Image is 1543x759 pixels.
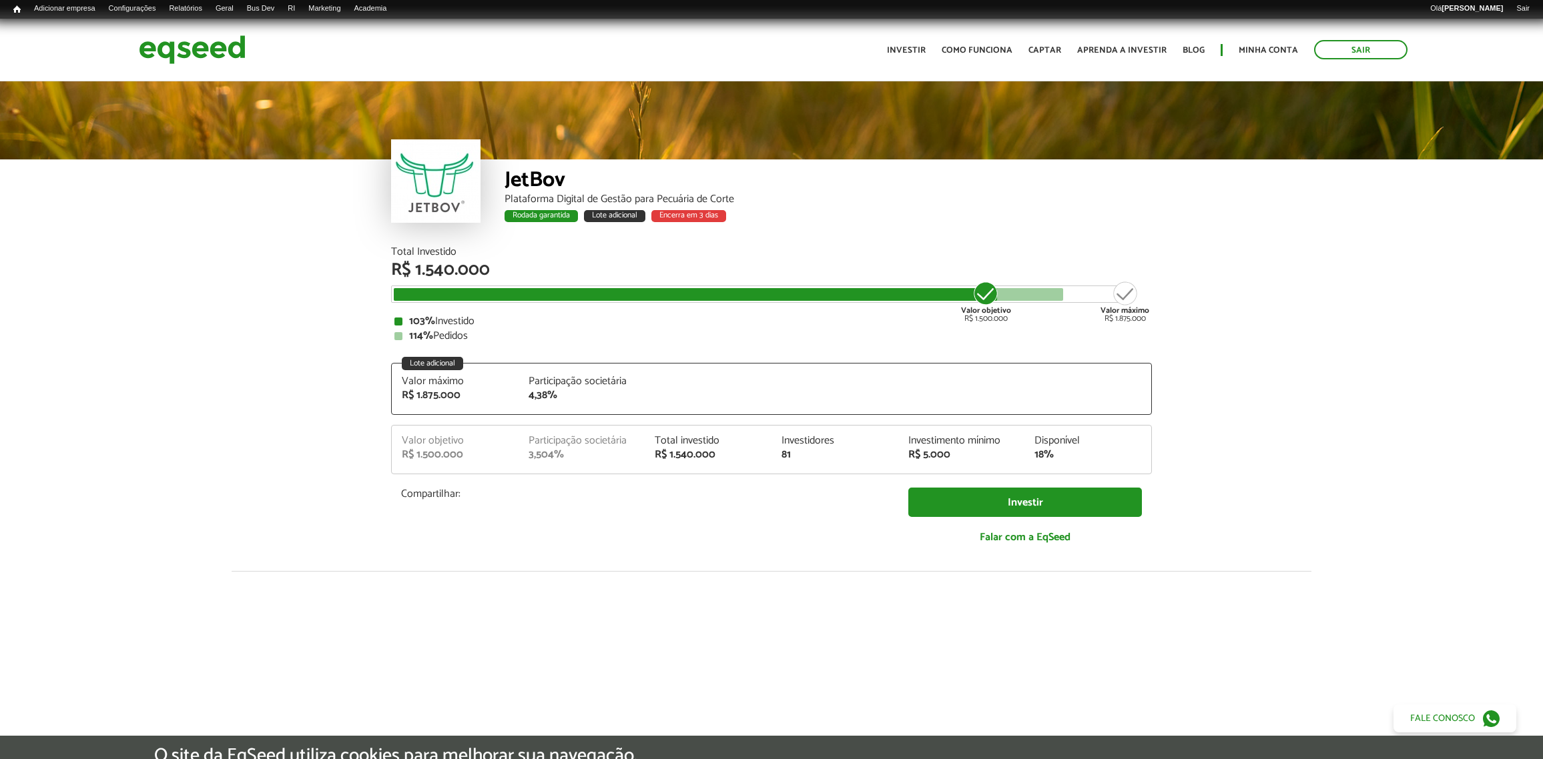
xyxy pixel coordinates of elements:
div: Disponível [1034,436,1141,446]
div: Rodada garantida [505,210,578,222]
div: 4,38% [529,390,635,401]
div: Participação societária [529,436,635,446]
a: Configurações [102,3,163,14]
div: Investido [394,316,1149,327]
a: Investir [887,46,926,55]
div: Participação societária [529,376,635,387]
div: Lote adicional [584,210,645,222]
div: R$ 1.540.000 [391,261,1152,279]
div: R$ 1.500.000 [402,450,509,460]
div: 3,504% [529,450,635,460]
a: Aprenda a investir [1077,46,1167,55]
img: EqSeed [139,32,246,67]
div: 18% [1034,450,1141,460]
a: Olá[PERSON_NAME] [1424,3,1510,14]
div: Lote adicional [402,357,463,370]
div: Pedidos [394,331,1149,341]
div: Valor máximo [402,376,509,387]
div: Investidores [782,436,888,446]
a: Blog [1183,46,1205,55]
div: R$ 1.540.000 [655,450,761,460]
div: 81 [782,450,888,460]
div: Encerra em 3 dias [651,210,726,222]
strong: 103% [409,312,435,330]
a: Adicionar empresa [27,3,102,14]
div: R$ 1.875.000 [402,390,509,401]
strong: Valor máximo [1101,304,1149,317]
strong: 114% [409,327,433,345]
a: Sair [1510,3,1536,14]
a: Bus Dev [240,3,282,14]
a: Início [7,3,27,16]
div: Plataforma Digital de Gestão para Pecuária de Corte [505,194,1152,205]
a: Falar com a EqSeed [908,524,1142,551]
div: R$ 1.500.000 [961,280,1011,323]
div: JetBov [505,169,1152,194]
div: Investimento mínimo [908,436,1015,446]
a: Marketing [302,3,347,14]
div: Total Investido [391,247,1152,257]
a: Minha conta [1239,46,1298,55]
strong: [PERSON_NAME] [1442,4,1503,12]
a: Como funciona [942,46,1012,55]
a: Academia [348,3,394,14]
div: R$ 1.875.000 [1101,280,1149,323]
a: Relatórios [162,3,208,14]
a: RI [281,3,302,14]
a: Fale conosco [1394,704,1516,732]
div: Valor objetivo [402,436,509,446]
a: Investir [908,488,1142,518]
div: R$ 5.000 [908,450,1015,460]
strong: Valor objetivo [961,304,1011,317]
span: Início [13,5,21,14]
p: Compartilhar: [401,488,888,500]
a: Geral [209,3,240,14]
a: Sair [1314,40,1408,59]
div: Total investido [655,436,761,446]
a: Captar [1028,46,1061,55]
